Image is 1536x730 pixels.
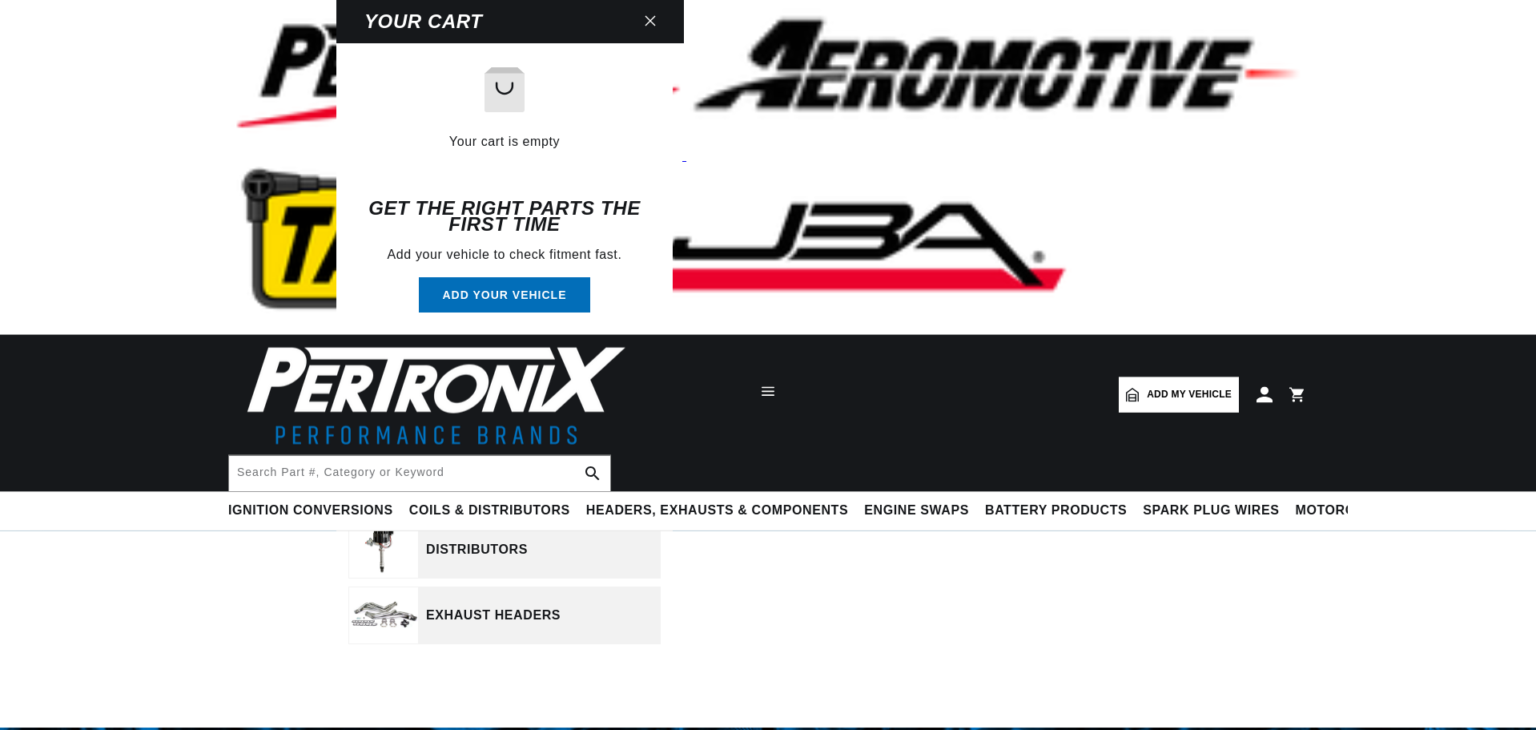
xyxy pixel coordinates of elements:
[977,491,1135,529] summary: Battery Products
[856,491,977,529] summary: Engine Swaps
[348,200,661,233] h6: Get the right parts the first time
[348,244,661,265] p: Add your vehicle to check fitment fast.
[229,455,610,490] input: Search Part #, Category or Keyword
[348,131,661,152] h2: Your cart is empty
[1023,499,1055,531] button: Translation missing: en.sections.announcements.next_announcement
[575,455,610,490] button: search button
[228,334,629,454] img: Pertronix
[578,491,856,529] summary: Headers, Exhausts & Components
[985,502,1127,518] span: Battery Products
[401,491,578,529] summary: Coils & Distributors
[409,502,570,518] span: Coils & Distributors
[481,499,513,531] button: Translation missing: en.sections.announcements.previous_announcement
[750,383,786,401] summary: Menu
[228,502,393,518] span: Ignition Conversions
[348,14,483,30] h2: Your cart
[1147,387,1232,402] span: Add my vehicle
[586,502,848,518] span: Headers, Exhausts & Components
[864,502,969,518] span: Engine Swaps
[1288,491,1399,529] summary: Motorcycle
[1135,491,1287,529] summary: Spark Plug Wires
[228,491,401,529] summary: Ignition Conversions
[1119,377,1239,412] a: Add my vehicle
[1296,502,1391,518] span: Motorcycle
[1143,502,1279,518] span: Spark Plug Wires
[419,277,591,313] button: Add your vehicle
